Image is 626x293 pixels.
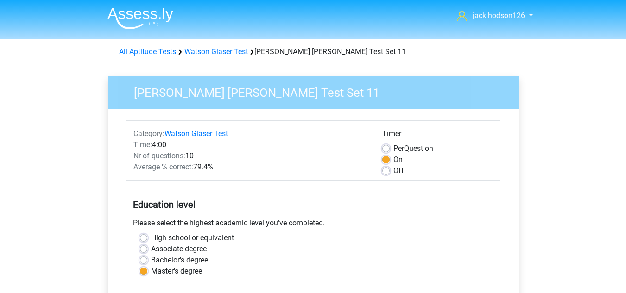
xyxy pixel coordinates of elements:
[126,150,375,162] div: 10
[133,151,185,160] span: Nr of questions:
[115,46,511,57] div: [PERSON_NAME] [PERSON_NAME] Test Set 11
[393,154,403,165] label: On
[473,11,525,20] span: jack.hodson126
[151,255,208,266] label: Bachelor's degree
[453,10,526,21] a: jack.hodson126
[133,129,164,138] span: Category:
[126,162,375,173] div: 79.4%
[382,128,493,143] div: Timer
[133,140,152,149] span: Time:
[126,139,375,150] div: 4:00
[184,47,248,56] a: Watson Glaser Test
[123,82,512,100] h3: [PERSON_NAME] [PERSON_NAME] Test Set 11
[393,144,404,153] span: Per
[151,266,202,277] label: Master's degree
[119,47,176,56] a: All Aptitude Tests
[151,243,207,255] label: Associate degree
[393,165,404,176] label: Off
[126,218,500,232] div: Please select the highest academic level you’ve completed.
[133,162,193,171] span: Average % correct:
[164,129,228,138] a: Watson Glaser Test
[151,232,234,243] label: High school or equivalent
[107,7,173,29] img: Assessly
[133,195,493,214] h5: Education level
[393,143,433,154] label: Question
